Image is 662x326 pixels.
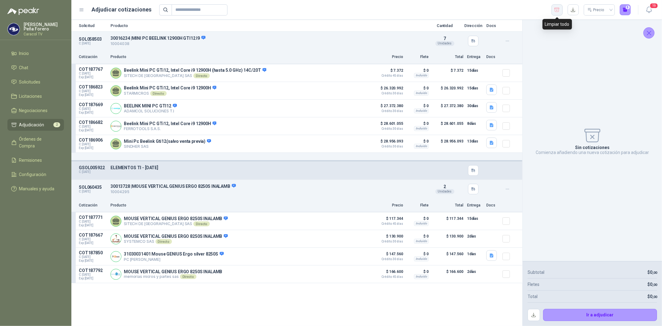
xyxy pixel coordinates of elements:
[7,169,64,180] a: Configuración
[372,222,403,225] span: Crédito 45 días
[110,202,368,208] p: Producto
[79,120,107,125] p: COT186682
[79,277,107,280] span: Exp: [DATE]
[124,216,228,222] p: MOUSE VERTICAL GENIUS ERGO 8250S INALAMB
[79,54,107,60] p: Cotización
[124,221,228,226] p: SITECH DE [GEOGRAPHIC_DATA] SAS
[7,76,64,88] a: Solicitudes
[124,68,266,73] p: Beelink Mini PC GTi12, Intel Core i9 12900H (hasta 5.0 GHz) 14C/20T
[432,268,463,280] p: $ 166.600
[79,89,107,93] span: C: [DATE]
[467,138,483,145] p: 13 días
[79,215,107,220] p: COT187771
[432,102,463,115] p: $ 27.372.380
[79,143,107,146] span: C: [DATE]
[79,255,107,259] span: C: [DATE]
[467,233,483,240] p: 2 días
[7,133,64,152] a: Órdenes de Compra
[414,108,429,113] div: Incluido
[432,202,463,208] p: Total
[110,165,426,170] p: ELEMENTOS TI - [DATE]
[79,129,107,132] span: Exp: [DATE]
[111,251,121,262] img: Company Logo
[79,259,107,263] span: Exp: [DATE]
[79,67,107,72] p: COT187767
[432,67,463,79] p: $ 7.372
[79,170,107,174] p: C: [DATE]
[19,107,48,114] span: Negociaciones
[79,202,107,208] p: Cotización
[124,144,211,149] p: SINDHER SAS
[647,293,657,300] p: $
[467,67,483,74] p: 15 días
[7,90,64,102] a: Licitaciones
[124,73,266,78] p: SITECH DE [GEOGRAPHIC_DATA] SAS
[588,5,606,15] div: Precio
[643,4,655,16] button: 19
[124,91,216,96] p: STARMICROS
[79,233,107,238] p: COT187667
[372,74,403,77] span: Crédito 45 días
[372,127,403,130] span: Crédito 30 días
[19,157,42,164] span: Remisiones
[79,72,107,75] span: C: [DATE]
[7,7,39,15] img: Logo peakr
[407,102,429,110] p: $ 0
[372,54,403,60] p: Precio
[372,268,403,278] p: $ 166.600
[150,91,167,96] div: Directo
[432,233,463,245] p: $ 130.900
[372,120,403,130] p: $ 28.601.055
[19,50,29,57] span: Inicio
[414,274,429,279] div: Incluido
[110,54,368,60] p: Producto
[407,250,429,258] p: $ 0
[647,281,657,288] p: $
[110,24,426,28] p: Producto
[372,92,403,95] span: Crédito 30 días
[432,215,463,227] p: $ 117.344
[435,189,454,194] div: Unidades
[124,234,228,239] p: MOUSE VERTICAL GENIUS ERGO 8250S INALAMB
[407,268,429,275] p: $ 0
[407,215,429,222] p: $ 0
[407,233,429,240] p: $ 0
[8,23,20,35] img: Company Logo
[7,62,64,74] a: Chat
[7,105,64,116] a: Negociaciones
[79,190,107,193] p: C: [DATE]
[79,268,107,273] p: COT187792
[536,150,649,155] p: Comienza añadiendo una nueva cotización para adjudicar
[19,93,42,100] span: Licitaciones
[79,42,107,45] p: C: [DATE]
[650,270,657,275] span: 0
[79,102,107,107] p: COT187669
[79,250,107,255] p: COT187850
[372,84,403,95] p: $ 26.320.992
[407,138,429,145] p: $ 0
[7,48,64,59] a: Inicio
[372,67,403,77] p: $ 7.372
[372,138,403,148] p: $ 28.956.093
[124,257,224,262] p: PC [PERSON_NAME]
[110,189,426,195] p: 10004295
[124,251,224,257] p: 31030031401 Mouse GENIUS Ergo silver 8250S
[19,185,55,192] span: Manuales y ayuda
[407,67,429,74] p: $ 0
[652,295,657,299] span: ,00
[414,256,429,261] div: Incluido
[432,250,463,263] p: $ 147.560
[467,54,483,60] p: Entrega
[79,138,107,143] p: COT186906
[124,103,177,109] p: BEELINK MINI PC GTI12
[372,215,403,225] p: $ 117.344
[429,24,460,28] p: Cantidad
[444,184,446,189] span: 2
[467,84,483,92] p: 15 días
[528,293,538,300] p: Total
[79,220,107,224] span: C: [DATE]
[110,183,426,189] p: 30013728 | MOUSE VERTICAL GENIUS ERGO 8250S INALAMB
[79,241,107,245] span: Exp: [DATE]
[193,221,210,226] div: Directo
[372,233,403,243] p: $ 130.900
